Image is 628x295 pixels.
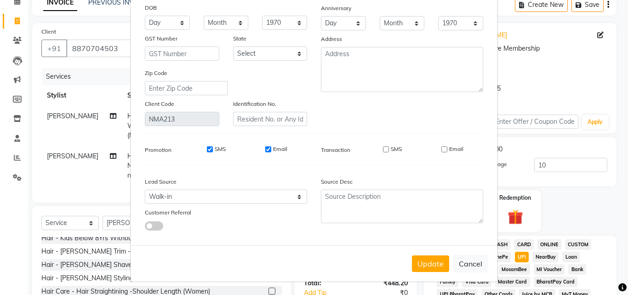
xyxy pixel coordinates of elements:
[391,145,402,153] label: SMS
[321,178,353,186] label: Source Desc
[453,255,488,272] button: Cancel
[321,4,351,12] label: Anniversary
[215,145,226,153] label: SMS
[145,46,219,61] input: GST Number
[321,35,342,43] label: Address
[145,112,219,126] input: Client Code
[145,178,177,186] label: Lead Source
[233,100,276,108] label: Identification No.
[145,100,174,108] label: Client Code
[145,4,157,12] label: DOB
[145,146,171,154] label: Promotion
[233,35,246,43] label: State
[321,146,350,154] label: Transaction
[233,112,308,126] input: Resident No. or Any Id
[145,81,228,95] input: Enter Zip Code
[145,35,177,43] label: GST Number
[273,145,287,153] label: Email
[145,69,167,77] label: Zip Code
[449,145,463,153] label: Email
[412,255,449,272] button: Update
[145,208,191,217] label: Customer Referral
